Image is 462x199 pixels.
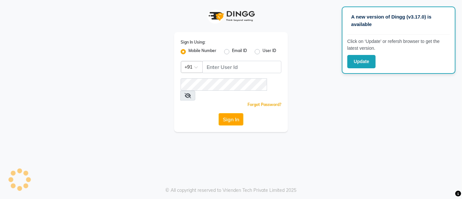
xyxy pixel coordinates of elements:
label: Sign In Using: [181,39,205,45]
p: Click on ‘Update’ or refersh browser to get the latest version. [347,38,450,52]
label: User ID [263,48,276,56]
label: Mobile Number [188,48,216,56]
a: Forgot Password? [248,102,281,107]
img: logo1.svg [205,7,257,26]
label: Email ID [232,48,247,56]
button: Update [347,55,376,68]
button: Sign In [219,113,243,126]
input: Username [181,78,267,91]
input: Username [202,61,281,73]
p: A new version of Dingg (v3.17.0) is available [351,13,446,28]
